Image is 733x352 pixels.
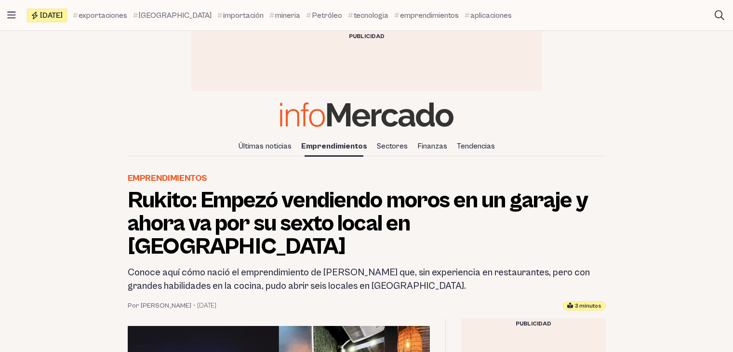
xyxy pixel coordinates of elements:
[373,138,412,154] a: Sectores
[128,266,606,293] h2: Conoce aquí cómo nació el emprendimiento de [PERSON_NAME] que, sin experiencia en restaurantes, p...
[453,138,499,154] a: Tendencias
[312,10,342,21] span: Petróleo
[223,10,264,21] span: importación
[563,301,606,311] div: Tiempo estimado de lectura: 3 minutos
[275,10,300,21] span: mineria
[413,138,451,154] a: Finanzas
[354,10,388,21] span: tecnologia
[191,31,542,42] div: Publicidad
[306,10,342,21] a: Petróleo
[128,189,606,258] h1: Rukito: Empezó vendiendo moros en un garaje y ahora va por su sexto local en [GEOGRAPHIC_DATA]
[217,10,264,21] a: importación
[465,10,512,21] a: aplicaciones
[297,138,371,154] a: Emprendimientos
[269,10,300,21] a: mineria
[128,301,191,311] a: Por [PERSON_NAME]
[197,301,216,311] time: 14 julio, 2023 12:04
[280,102,453,127] img: Infomercado Ecuador logo
[128,172,208,185] a: Emprendimientos
[461,318,606,330] div: Publicidad
[79,10,127,21] span: exportaciones
[470,10,512,21] span: aplicaciones
[193,301,195,311] span: •
[235,138,295,154] a: Últimas noticias
[40,12,63,19] span: [DATE]
[348,10,388,21] a: tecnologia
[394,10,459,21] a: emprendimientos
[73,10,127,21] a: exportaciones
[139,10,212,21] span: [GEOGRAPHIC_DATA]
[400,10,459,21] span: emprendimientos
[133,10,212,21] a: [GEOGRAPHIC_DATA]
